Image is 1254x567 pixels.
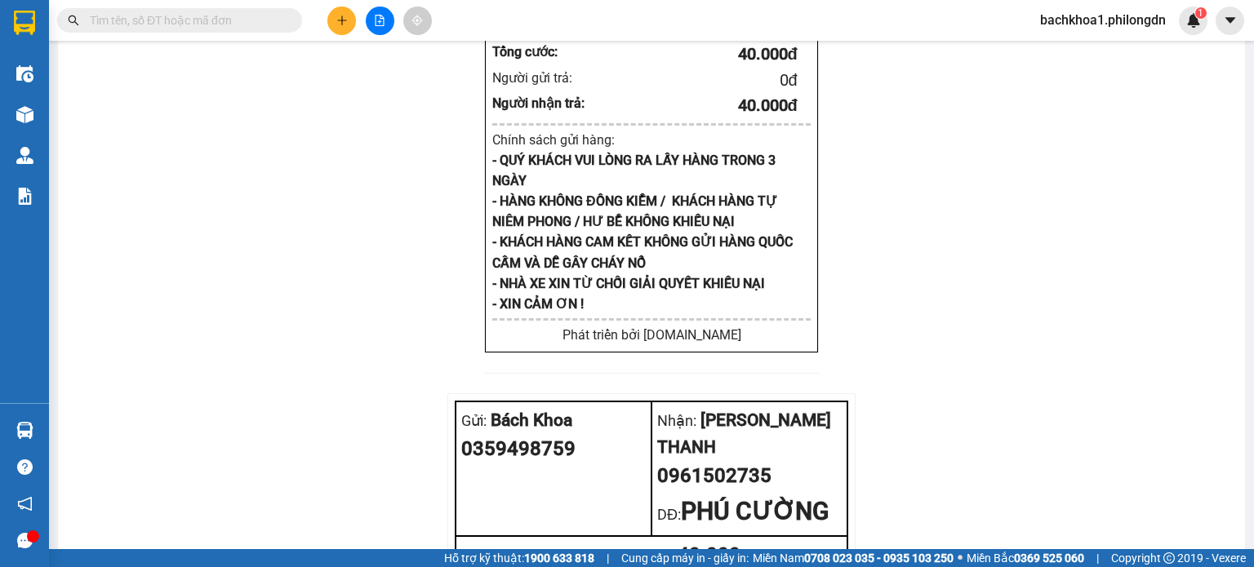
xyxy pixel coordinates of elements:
[14,11,35,35] img: logo-vxr
[1027,10,1179,30] span: bachkhoa1.philongdn
[90,11,282,29] input: Tìm tên, số ĐT hoặc mã đơn
[16,422,33,439] img: warehouse-icon
[492,93,585,113] div: Người nhận trả:
[958,555,963,561] span: ⚪️
[657,407,842,434] div: [PERSON_NAME]
[1223,13,1238,28] span: caret-down
[655,547,678,565] span: CC :
[524,551,594,565] strong: 1900 633 818
[16,106,33,123] img: warehouse-icon
[492,153,776,188] strong: - QUÝ KHÁCH VUI LÒNG RA LẤY HÀNG TRONG 3 NGÀY
[16,65,33,82] img: warehouse-icon
[492,42,585,62] div: Tổng cước:
[492,130,811,150] div: Chính sách gửi hàng:
[657,434,842,461] div: THANH
[585,42,798,67] div: 40.000 đ
[68,15,79,26] span: search
[681,497,829,525] span: PHÚ CƯỜNG
[411,15,423,26] span: aim
[16,147,33,164] img: warehouse-icon
[444,549,594,567] span: Hỗ trợ kỹ thuật:
[461,407,646,434] div: Bách Khoa
[461,434,646,465] div: 0359498759
[967,549,1084,567] span: Miền Bắc
[374,15,385,26] span: file-add
[492,68,585,88] div: Người gửi trả:
[1014,551,1084,565] strong: 0369 525 060
[366,7,394,35] button: file-add
[16,188,33,205] img: solution-icon
[585,68,798,93] div: 0 đ
[403,7,432,35] button: aim
[585,93,798,118] div: 40.000 đ
[1186,13,1201,28] img: icon-new-feature
[1195,7,1207,19] sup: 1
[461,412,487,429] span: Gửi:
[753,549,954,567] span: Miền Nam
[327,7,356,35] button: plus
[804,551,954,565] strong: 0708 023 035 - 0935 103 250
[1198,7,1203,19] span: 1
[621,549,749,567] span: Cung cấp máy in - giấy in:
[492,296,584,312] strong: - XIN CẢM ƠN !
[336,15,348,26] span: plus
[657,506,681,523] span: DĐ:
[1216,7,1244,35] button: caret-down
[657,461,842,492] div: 0961502735
[492,276,765,291] strong: - NHÀ XE XIN TỪ CHỐI GIẢI QUYẾT KHIẾU NẠI
[657,412,696,429] span: Nhận:
[607,549,609,567] span: |
[492,234,793,270] strong: - KHÁCH HÀNG CAM KẾT KHÔNG GỬI HÀNG QUỐC CẤM VÀ DỄ GÂY CHÁY NỔ
[17,533,33,548] span: message
[1096,549,1099,567] span: |
[17,459,33,475] span: question-circle
[1163,552,1175,564] span: copyright
[17,496,33,512] span: notification
[492,325,811,345] div: Phát triển bởi [DOMAIN_NAME]
[492,193,777,229] strong: - HÀNG KHÔNG ĐỒNG KIỂM / KHÁCH HÀNG TỰ NIÊM PHONG / HƯ BỂ KHÔNG KHIẾU NẠI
